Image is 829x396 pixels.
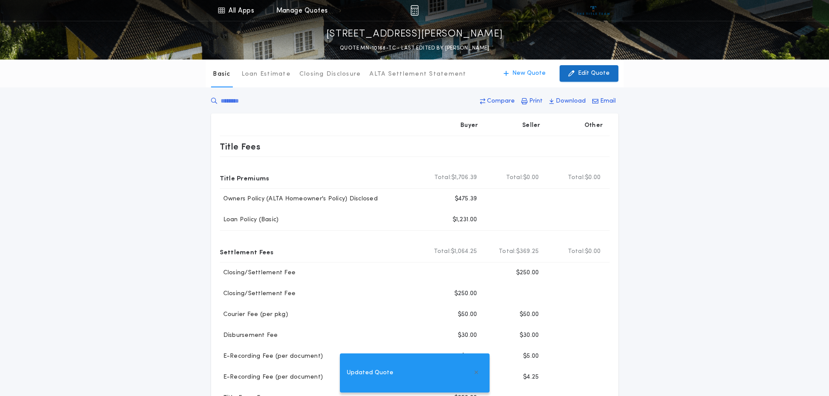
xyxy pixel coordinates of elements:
span: $369.25 [516,247,539,256]
p: $250.00 [516,269,539,277]
p: Disbursement Fee [220,331,278,340]
p: Closing/Settlement Fee [220,269,296,277]
span: $0.00 [585,247,601,256]
img: img [410,5,419,16]
p: Other [584,121,602,130]
p: ALTA Settlement Statement [369,70,466,79]
p: $50.00 [458,310,477,319]
p: $50.00 [520,310,539,319]
p: Title Fees [220,140,261,153]
p: Closing Disclosure [299,70,361,79]
p: $250.00 [454,290,477,298]
p: Compare [487,97,515,106]
span: $1,706.39 [451,173,477,182]
span: Updated Quote [347,368,393,378]
button: New Quote [495,65,554,82]
span: $1,064.25 [451,247,477,256]
p: Loan Policy (Basic) [220,216,279,224]
p: Buyer [460,121,478,130]
span: $0.00 [523,173,539,182]
button: Edit Quote [560,65,618,82]
b: Total: [568,247,585,256]
b: Total: [434,173,452,182]
p: Basic [213,70,230,79]
p: Seller [522,121,540,130]
p: Courier Fee (per pkg) [220,310,288,319]
p: QUOTE MN-10168-TC - LAST EDITED BY [PERSON_NAME] [340,44,489,53]
p: Edit Quote [578,69,610,78]
p: [STREET_ADDRESS][PERSON_NAME] [326,27,503,41]
img: vs-icon [577,6,610,15]
button: Compare [477,93,517,109]
p: Download [556,97,586,106]
b: Total: [434,247,451,256]
b: Total: [568,173,585,182]
p: Print [529,97,543,106]
b: Total: [499,247,516,256]
p: Loan Estimate [242,70,291,79]
p: New Quote [512,69,546,78]
p: Title Premiums [220,171,269,185]
b: Total: [506,173,524,182]
p: Email [600,97,616,106]
p: Closing/Settlement Fee [220,290,296,298]
span: $0.00 [585,173,601,182]
p: $30.00 [458,331,477,340]
button: Print [519,93,545,109]
button: Email [590,93,618,109]
p: $475.39 [455,195,477,203]
p: Settlement Fees [220,245,274,259]
p: Owners Policy (ALTA Homeowner's Policy) Disclosed [220,195,378,203]
button: Download [547,93,588,109]
p: $30.00 [520,331,539,340]
p: $1,231.00 [453,216,477,224]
